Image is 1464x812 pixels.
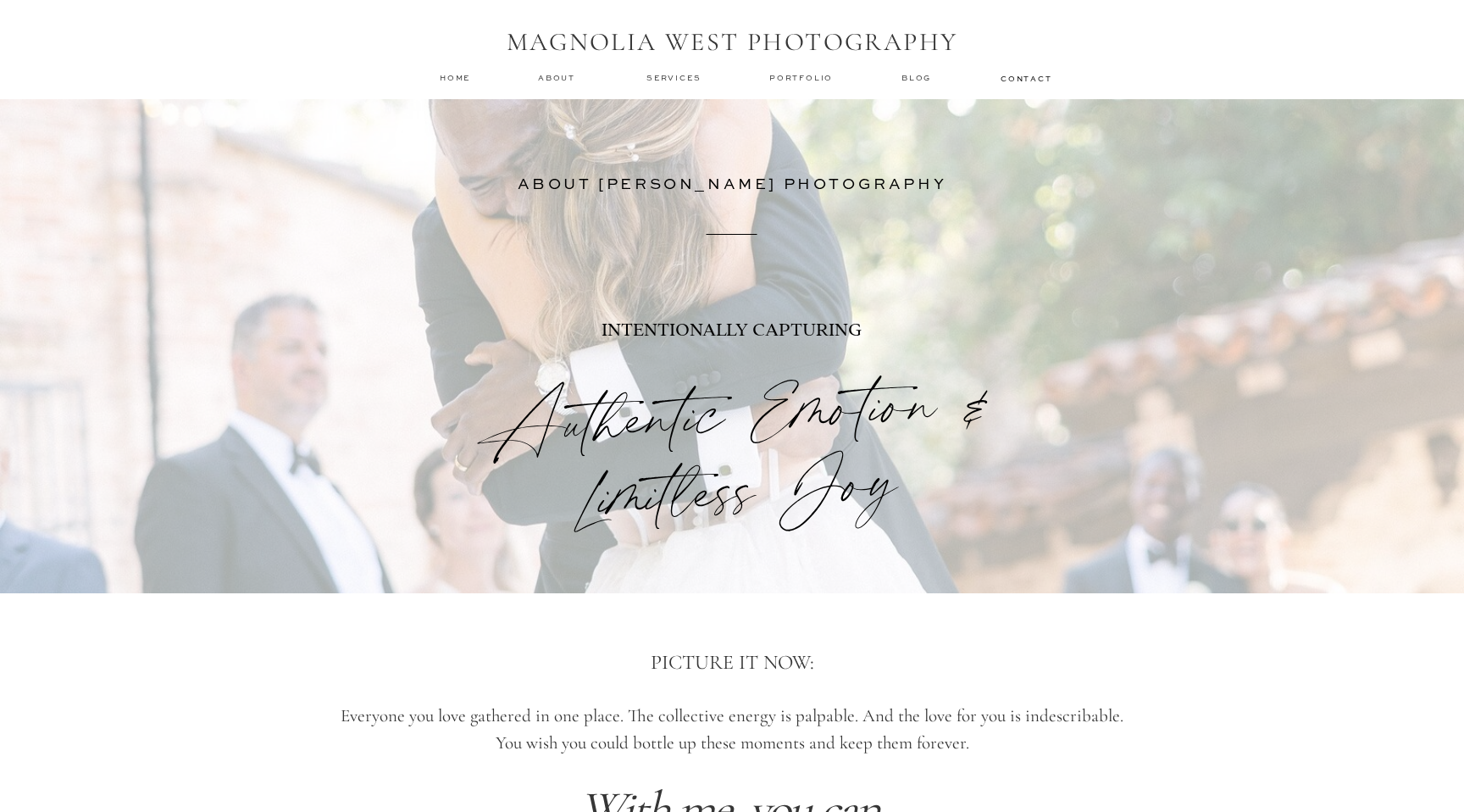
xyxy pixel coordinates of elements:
p: Everyone you love gathered in one place. The collective energy is palpable. And the love for you ... [339,703,1125,754]
h3: ABOUT [PERSON_NAME] PHOTOGRAPHY [485,171,979,186]
a: home [440,72,472,83]
a: services [646,72,703,83]
h2: Authentic Emotion & Limitless Joy [381,359,1084,483]
a: Portfolio [769,72,836,84]
p: PICTURE IT NOW: [407,647,1058,680]
h1: MAGNOLIA WEST PHOTOGRAPHY [495,27,969,59]
p: INTENTIONALLY CAPTURING [492,316,972,383]
a: about [538,72,580,84]
a: contact [1001,73,1050,83]
a: Blog [901,72,935,84]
